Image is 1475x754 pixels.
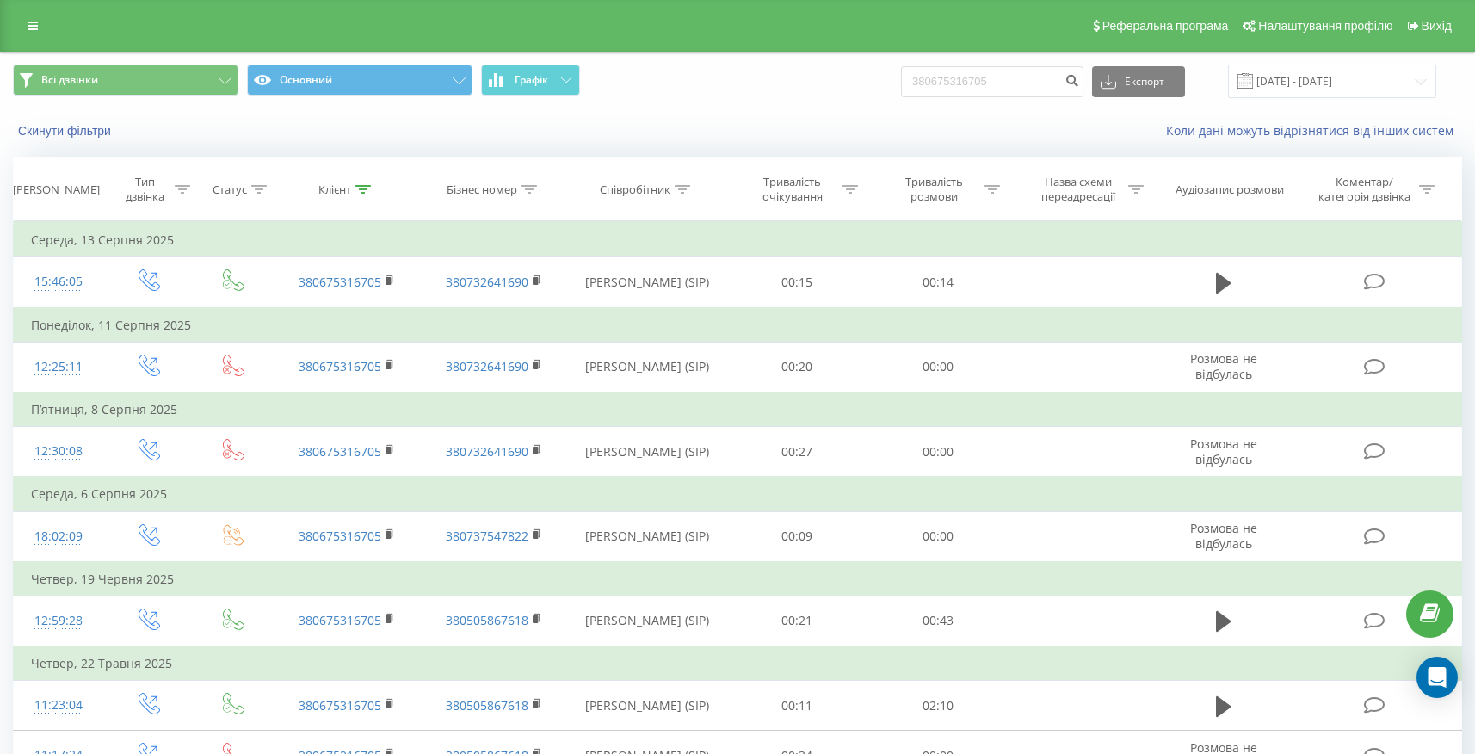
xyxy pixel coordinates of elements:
button: Графік [481,65,580,96]
div: Статус [213,182,247,197]
a: 380732641690 [446,358,528,374]
div: Open Intercom Messenger [1416,657,1458,698]
a: 380505867618 [446,612,528,628]
a: 380732641690 [446,274,528,290]
td: 00:00 [867,511,1009,562]
div: Клієнт [318,182,351,197]
td: 00:27 [726,427,867,478]
td: 00:14 [867,257,1009,308]
div: 15:46:05 [31,265,87,299]
td: Середа, 13 Серпня 2025 [14,223,1462,257]
div: Співробітник [600,182,670,197]
a: 380675316705 [299,697,381,714]
span: Налаштування профілю [1258,19,1392,33]
div: Тривалість розмови [888,175,980,204]
span: Всі дзвінки [41,73,98,87]
td: Четвер, 19 Червня 2025 [14,562,1462,596]
span: Розмова не відбулась [1190,520,1257,552]
td: 00:21 [726,596,867,646]
div: 12:30:08 [31,435,87,468]
td: 00:09 [726,511,867,562]
td: 00:00 [867,427,1009,478]
td: 00:00 [867,342,1009,392]
td: [PERSON_NAME] (SIP) [568,427,726,478]
td: 00:20 [726,342,867,392]
td: Середа, 6 Серпня 2025 [14,477,1462,511]
a: 380675316705 [299,612,381,628]
td: Понеділок, 11 Серпня 2025 [14,308,1462,343]
td: [PERSON_NAME] (SIP) [568,596,726,646]
div: Тривалість очікування [746,175,838,204]
div: 12:59:28 [31,604,87,638]
td: 00:11 [726,681,867,731]
button: Всі дзвінки [13,65,238,96]
a: 380675316705 [299,358,381,374]
td: [PERSON_NAME] (SIP) [568,342,726,392]
input: Пошук за номером [901,66,1083,97]
span: Реферальна програма [1102,19,1229,33]
a: 380675316705 [299,443,381,460]
span: Графік [515,74,548,86]
span: Розмова не відбулась [1190,350,1257,382]
td: 02:10 [867,681,1009,731]
button: Експорт [1092,66,1185,97]
a: 380732641690 [446,443,528,460]
a: 380737547822 [446,528,528,544]
td: [PERSON_NAME] (SIP) [568,681,726,731]
button: Основний [247,65,472,96]
a: 380675316705 [299,274,381,290]
div: Бізнес номер [447,182,517,197]
button: Скинути фільтри [13,123,120,139]
td: [PERSON_NAME] (SIP) [568,511,726,562]
span: Вихід [1422,19,1452,33]
div: [PERSON_NAME] [13,182,100,197]
div: Аудіозапис розмови [1176,182,1284,197]
a: Коли дані можуть відрізнятися вiд інших систем [1166,122,1462,139]
div: 12:25:11 [31,350,87,384]
div: Назва схеми переадресації [1032,175,1124,204]
a: 380675316705 [299,528,381,544]
div: 18:02:09 [31,520,87,553]
td: П’ятниця, 8 Серпня 2025 [14,392,1462,427]
td: Четвер, 22 Травня 2025 [14,646,1462,681]
div: Тип дзвінка [119,175,170,204]
div: 11:23:04 [31,689,87,722]
a: 380505867618 [446,697,528,714]
td: 00:15 [726,257,867,308]
div: Коментар/категорія дзвінка [1314,175,1415,204]
td: 00:43 [867,596,1009,646]
span: Розмова не відбулась [1190,436,1257,467]
td: [PERSON_NAME] (SIP) [568,257,726,308]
